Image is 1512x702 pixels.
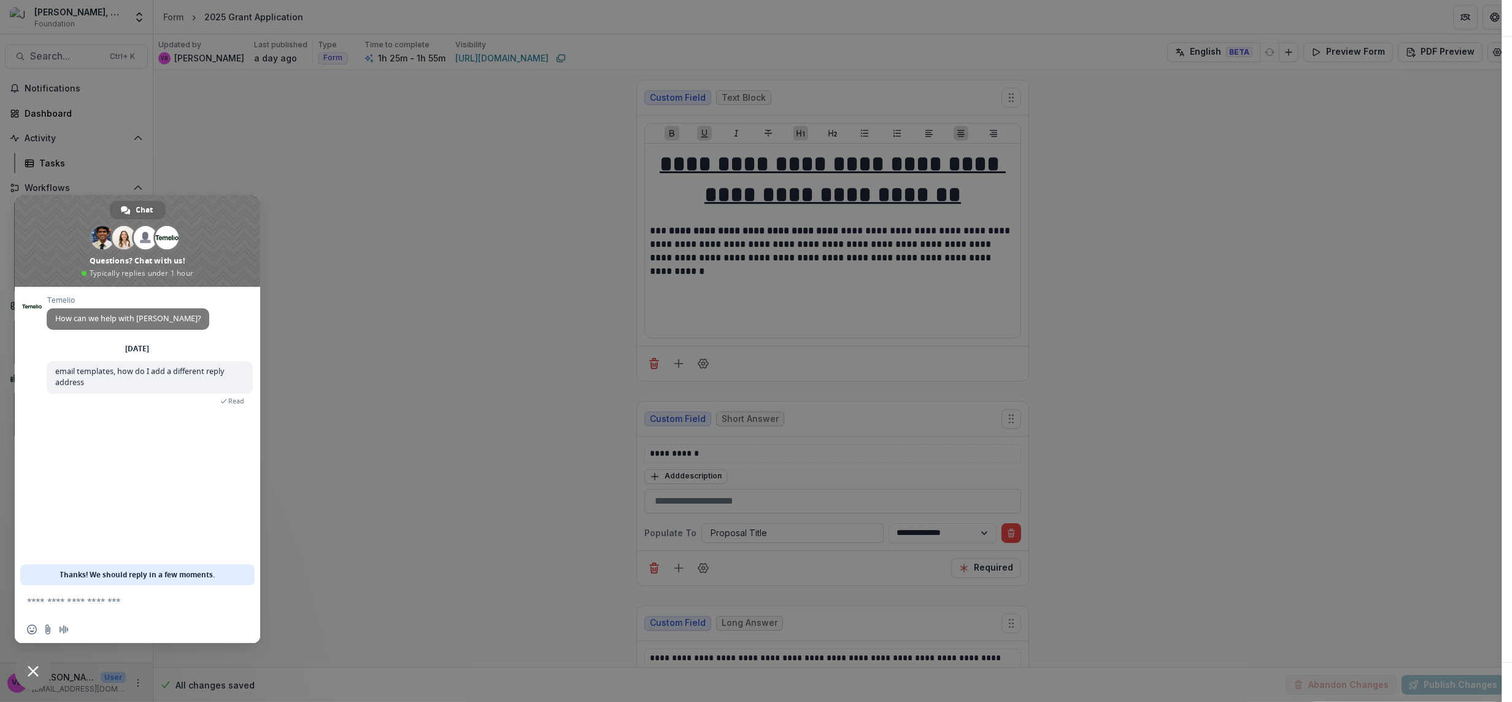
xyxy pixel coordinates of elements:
span: Read [228,397,244,405]
span: Audio message [59,625,69,634]
span: Chat [136,201,153,219]
span: email templates, how do I add a different reply address [55,366,224,388]
textarea: Compose your message... [27,585,223,616]
a: Close chat [15,653,52,690]
span: Send a file [43,625,53,634]
div: [DATE] [126,345,150,353]
a: Chat [110,201,166,219]
span: Insert an emoji [27,625,37,634]
span: Temelio [47,296,209,305]
span: How can we help with [PERSON_NAME]? [55,313,201,324]
span: Thanks! We should reply in a few moments. [60,564,215,585]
